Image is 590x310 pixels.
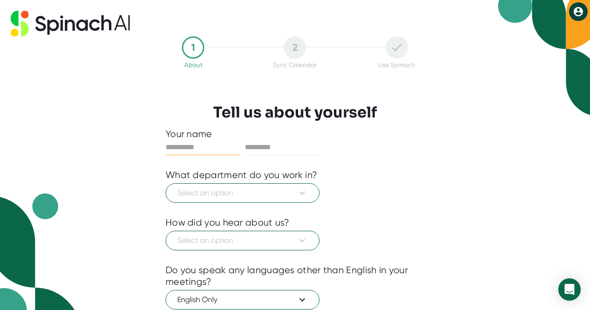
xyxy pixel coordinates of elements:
div: Sync Calendar [273,61,317,69]
div: 1 [182,36,204,59]
span: Select an option [177,235,308,246]
h3: Tell us about yourself [213,103,377,121]
button: English Only [166,290,319,310]
div: Use Spinach [378,61,415,69]
div: Your name [166,128,424,140]
span: English Only [177,294,308,305]
div: What department do you work in? [166,169,317,181]
div: How did you hear about us? [166,217,290,228]
div: 2 [284,36,306,59]
div: Do you speak any languages other than English in your meetings? [166,264,424,288]
div: Open Intercom Messenger [558,278,581,301]
div: About [184,61,202,69]
span: Select an option [177,187,308,199]
button: Select an option [166,231,319,250]
button: Select an option [166,183,319,203]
